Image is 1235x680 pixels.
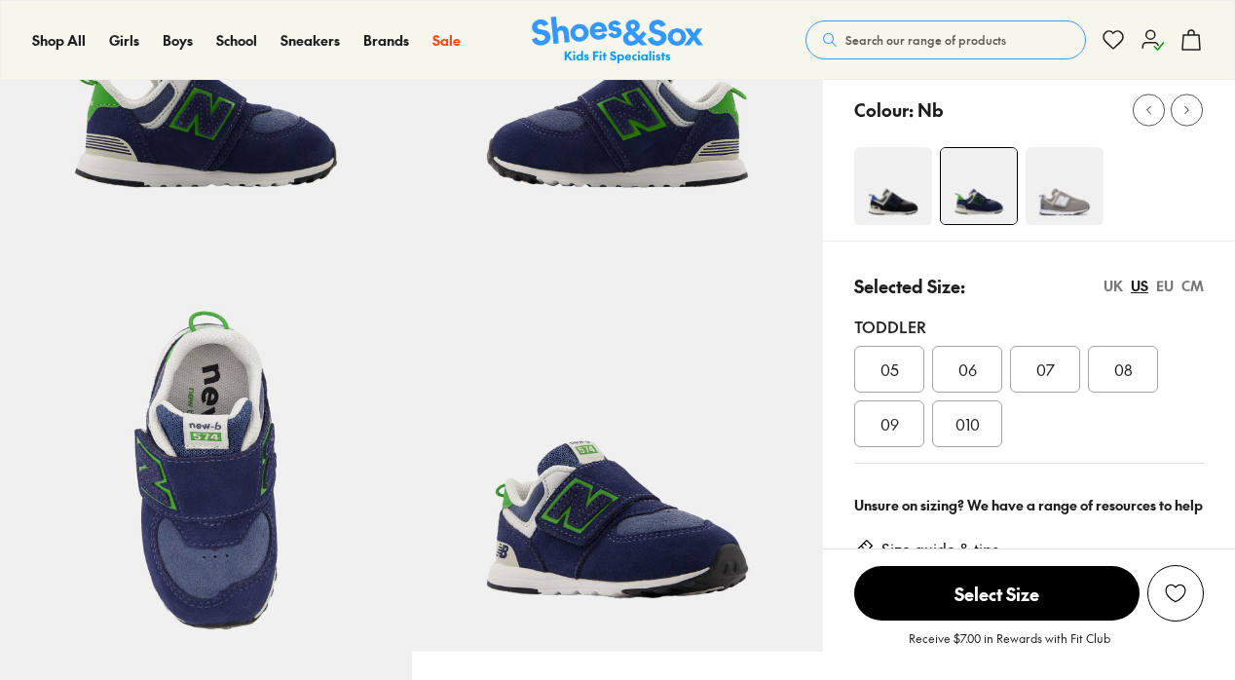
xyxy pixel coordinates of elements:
[958,358,977,381] span: 06
[363,30,409,51] a: Brands
[854,565,1140,622] button: Select Size
[880,412,899,435] span: 09
[281,30,340,51] a: Sneakers
[854,96,914,123] p: Colour:
[216,30,257,50] span: School
[1036,358,1055,381] span: 07
[955,412,980,435] span: 010
[216,30,257,51] a: School
[854,495,1204,515] div: Unsure on sizing? We have a range of resources to help
[805,20,1086,59] button: Search our range of products
[1156,276,1174,296] div: EU
[845,31,1006,49] span: Search our range of products
[281,30,340,50] span: Sneakers
[163,30,193,51] a: Boys
[1104,276,1123,296] div: UK
[432,30,461,51] a: Sale
[412,241,824,653] img: 7-551100_1
[1181,276,1204,296] div: CM
[880,358,899,381] span: 05
[854,566,1140,621] span: Select Size
[109,30,139,50] span: Girls
[1147,565,1204,622] button: Add to wishlist
[909,629,1110,664] p: Receive $7.00 in Rewards with Fit Club
[432,30,461,50] span: Sale
[854,273,965,299] p: Selected Size:
[1114,358,1133,381] span: 08
[1131,276,1148,296] div: US
[32,30,86,51] a: Shop All
[532,17,703,64] img: SNS_Logo_Responsive.svg
[917,96,944,123] p: Nb
[854,147,932,225] img: 4-551091_1
[109,30,139,51] a: Girls
[32,30,86,50] span: Shop All
[941,148,1017,224] img: 4-551097_1
[881,539,999,560] a: Size guide & tips
[163,30,193,50] span: Boys
[363,30,409,50] span: Brands
[532,17,703,64] a: Shoes & Sox
[854,315,1204,338] div: Toddler
[1026,147,1104,225] img: 4-486130_1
